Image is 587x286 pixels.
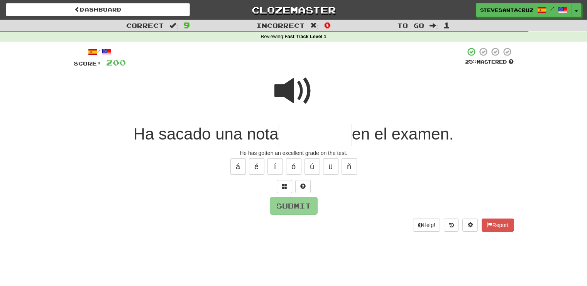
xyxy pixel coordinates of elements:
[304,158,320,175] button: ú
[6,3,190,16] a: Dashboard
[444,219,458,232] button: Round history (alt+y)
[286,158,301,175] button: ó
[134,125,279,143] span: Ha sacado una nota
[183,20,190,30] span: 9
[550,6,554,12] span: /
[342,158,357,175] button: ñ
[106,57,126,67] span: 200
[277,180,292,193] button: Switch sentence to multiple choice alt+p
[74,60,101,67] span: Score:
[310,22,319,29] span: :
[413,219,440,232] button: Help!
[480,7,533,13] span: SteveSantaCruz
[295,180,311,193] button: Single letter hint - you only get 1 per sentence and score half the points! alt+h
[324,20,331,30] span: 0
[256,22,305,29] span: Incorrect
[270,197,318,215] button: Submit
[74,47,126,57] div: /
[249,158,264,175] button: é
[230,158,246,175] button: á
[476,3,572,17] a: SteveSantaCruz /
[201,3,386,17] a: Clozemaster
[267,158,283,175] button: í
[323,158,338,175] button: ü
[74,149,514,157] div: He has gotten an excellent grade on the test.
[465,59,477,65] span: 25 %
[465,59,514,66] div: Mastered
[284,34,326,39] strong: Fast Track Level 1
[430,22,438,29] span: :
[126,22,164,29] span: Correct
[482,219,513,232] button: Report
[169,22,178,29] span: :
[443,20,450,30] span: 1
[352,125,454,143] span: en el examen.
[397,22,424,29] span: To go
